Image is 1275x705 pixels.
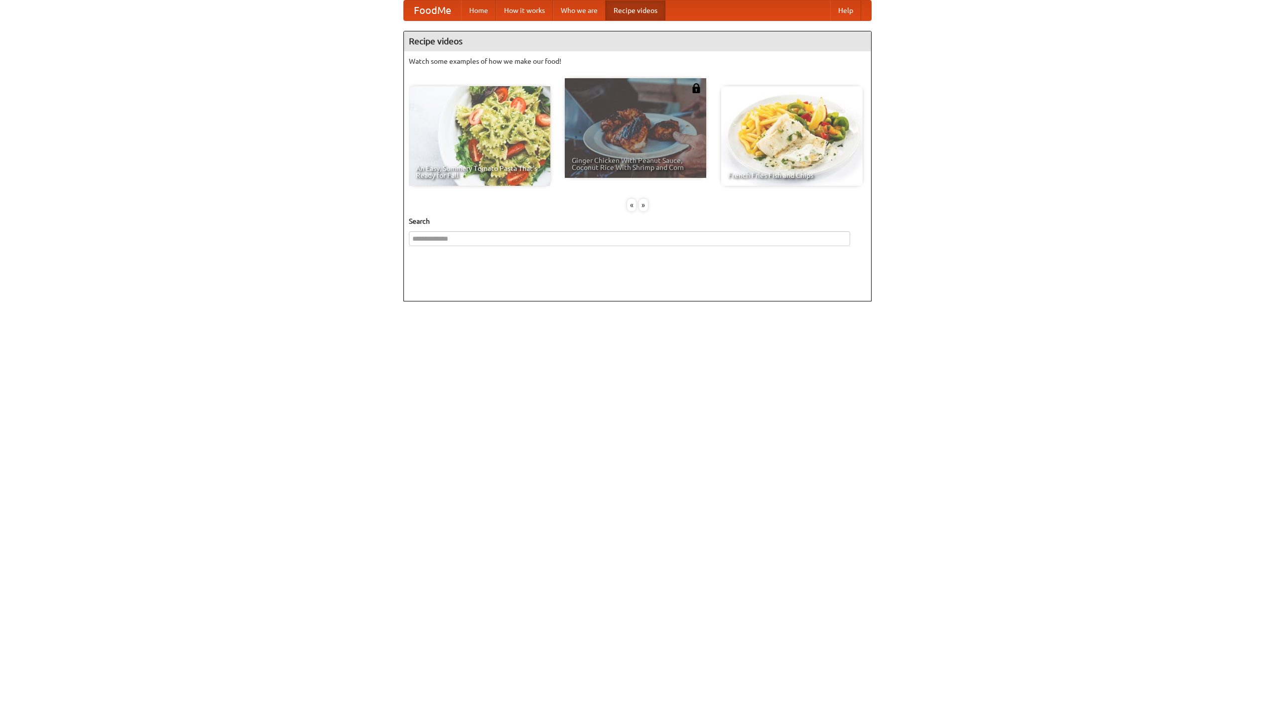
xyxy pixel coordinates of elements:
[627,199,636,211] div: «
[409,56,866,66] p: Watch some examples of how we make our food!
[830,0,861,20] a: Help
[404,31,871,51] h4: Recipe videos
[461,0,496,20] a: Home
[404,0,461,20] a: FoodMe
[728,172,856,179] span: French Fries Fish and Chips
[409,216,866,226] h5: Search
[721,86,863,186] a: French Fries Fish and Chips
[691,83,701,93] img: 483408.png
[496,0,553,20] a: How it works
[606,0,665,20] a: Recipe videos
[639,199,648,211] div: »
[553,0,606,20] a: Who we are
[409,86,550,186] a: An Easy, Summery Tomato Pasta That's Ready for Fall
[416,165,543,179] span: An Easy, Summery Tomato Pasta That's Ready for Fall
